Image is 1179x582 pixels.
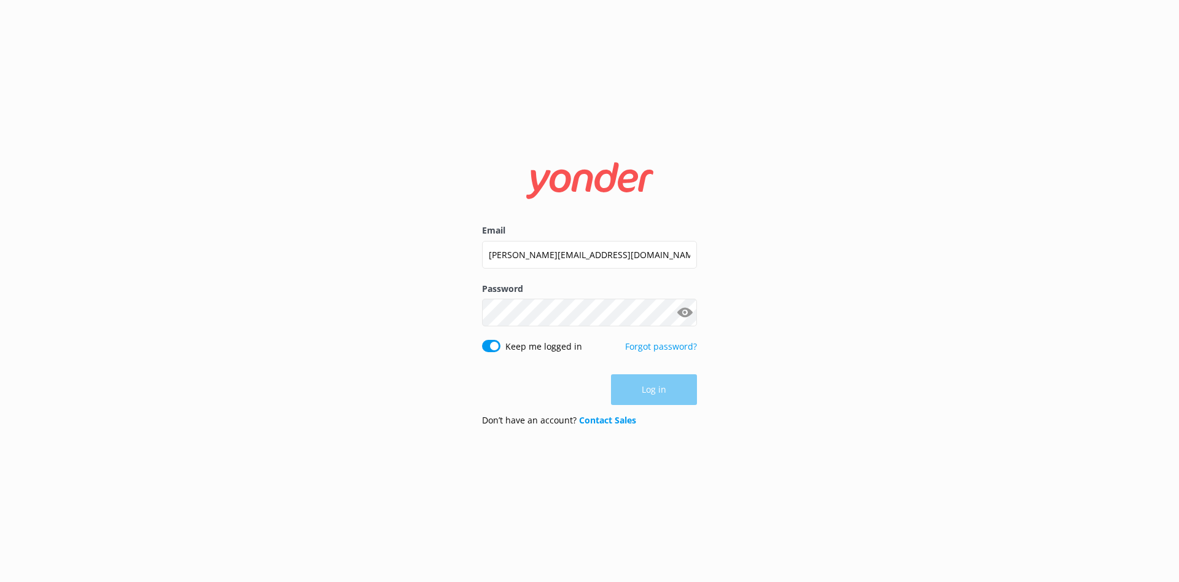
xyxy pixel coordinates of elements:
label: Keep me logged in [505,340,582,353]
a: Forgot password? [625,340,697,352]
input: user@emailaddress.com [482,241,697,269]
p: Don’t have an account? [482,414,636,427]
button: Show password [672,301,697,325]
label: Password [482,282,697,296]
a: Contact Sales [579,414,636,426]
label: Email [482,224,697,237]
